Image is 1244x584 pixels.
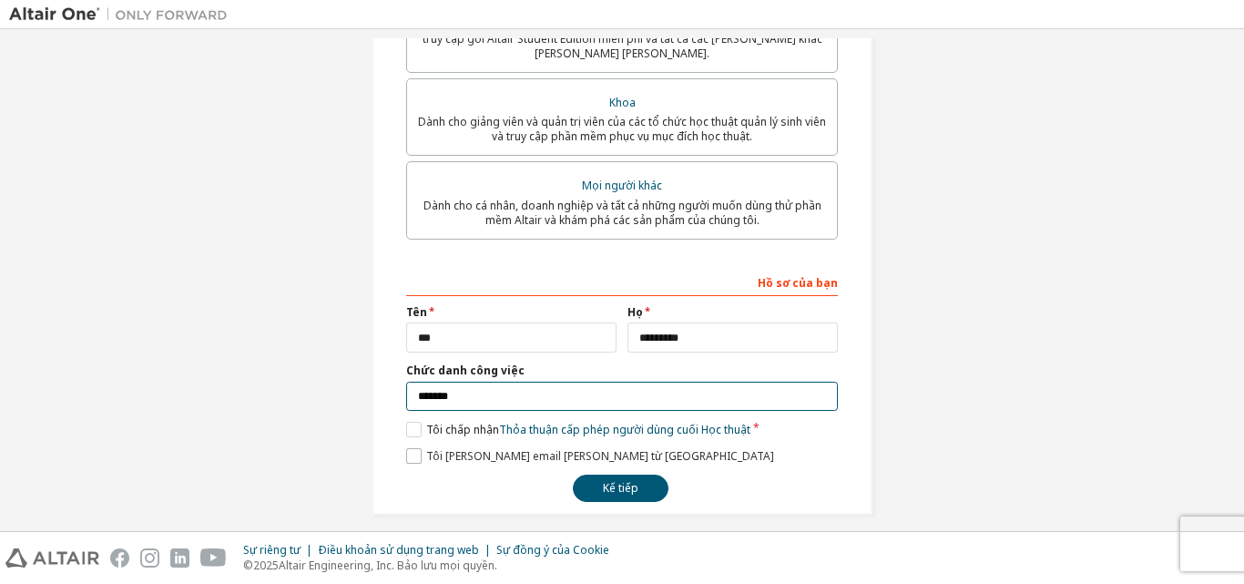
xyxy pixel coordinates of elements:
[603,480,638,496] font: Kế tiếp
[200,548,227,568] img: youtube.svg
[426,448,774,464] font: Tôi [PERSON_NAME] email [PERSON_NAME] từ [GEOGRAPHIC_DATA]
[582,178,662,193] font: Mọi người khác
[9,5,237,24] img: Altair One
[140,548,159,568] img: instagram.svg
[418,114,826,144] font: Dành cho giảng viên và quản trị viên của các tổ chức học thuật quản lý sinh viên và truy cập phần...
[110,548,129,568] img: facebook.svg
[496,542,609,558] font: Sự đồng ý của Cookie
[423,198,821,228] font: Dành cho cá nhân, doanh nghiệp và tất cả những người muốn dùng thử phần mềm Altair và khám phá cá...
[406,363,525,378] font: Chức danh công việc
[318,542,479,558] font: Điều khoản sử dụng trang web
[5,548,99,568] img: altair_logo.svg
[243,558,253,573] font: ©
[609,95,636,110] font: Khoa
[627,304,643,320] font: Họ
[253,558,279,573] font: 2025
[243,542,301,558] font: Sự riêng tư
[701,422,750,437] font: Học thuật
[758,275,838,291] font: Hồ sơ của bạn
[422,16,823,61] font: [PERSON_NAME] [PERSON_NAME] [PERSON_NAME] [PERSON_NAME] học muốn truy cập gói Altair Student Edit...
[426,422,499,437] font: Tôi chấp nhận
[406,304,427,320] font: Tên
[573,475,668,502] button: Kế tiếp
[170,548,189,568] img: linkedin.svg
[279,558,497,573] font: Altair Engineering, Inc. Bảo lưu mọi quyền.
[499,422,698,437] font: Thỏa thuận cấp phép người dùng cuối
